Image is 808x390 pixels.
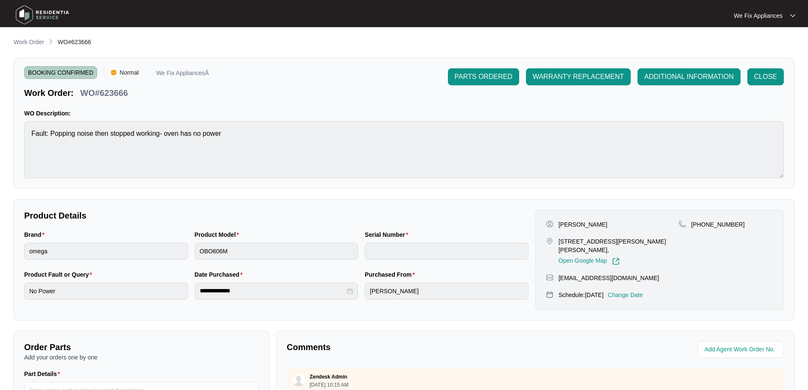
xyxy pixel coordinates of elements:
a: Work Order [12,38,46,47]
img: Vercel Logo [111,70,116,75]
p: Zendesk Admin [310,373,347,380]
input: Product Fault or Query [24,283,188,300]
p: Order Parts [24,341,259,353]
span: WARRANTY REPLACEMENT [533,72,624,82]
p: Add your orders one by one [24,353,259,362]
p: We Fix AppliancesÂ [156,70,209,79]
p: Schedule: [DATE] [559,291,604,299]
p: Comments [287,341,529,353]
img: residentia service logo [13,2,72,28]
button: WARRANTY REPLACEMENT [526,68,631,85]
input: Add Agent Work Order No. [705,345,779,355]
p: WO Description: [24,109,784,118]
span: ADDITIONAL INFORMATION [644,72,734,82]
span: BOOKING CONFIRMED [24,66,97,79]
input: Purchased From [365,283,528,300]
p: [DATE] 10:15 AM [310,382,349,387]
img: map-pin [679,220,686,228]
input: Serial Number [365,243,528,260]
img: user-pin [546,220,554,228]
label: Serial Number [365,230,411,239]
p: [PHONE_NUMBER] [691,220,745,229]
p: WO#623666 [80,87,128,99]
label: Brand [24,230,48,239]
p: [PERSON_NAME] [559,220,607,229]
input: Date Purchased [200,286,346,295]
label: Product Fault or Query [24,270,95,279]
img: map-pin [546,237,554,245]
p: Work Order: [24,87,73,99]
p: Change Date [608,291,643,299]
span: PARTS ORDERED [455,72,512,82]
input: Brand [24,243,188,260]
label: Product Model [195,230,243,239]
p: [STREET_ADDRESS][PERSON_NAME][PERSON_NAME], [559,237,679,254]
p: We Fix Appliances [734,11,783,20]
button: PARTS ORDERED [448,68,519,85]
span: Normal [116,66,142,79]
img: map-pin [546,274,554,281]
img: chevron-right [48,38,54,45]
label: Part Details [24,370,64,378]
span: CLOSE [754,72,777,82]
p: Work Order [14,38,44,46]
img: dropdown arrow [790,14,795,18]
textarea: Fault: Popping noise then stopped working- oven has no power [24,121,784,178]
a: Open Google Map [559,258,620,265]
img: map-pin [546,291,554,298]
button: CLOSE [747,68,784,85]
img: user.svg [292,374,305,387]
label: Purchased From [365,270,418,279]
img: Link-External [612,258,620,265]
input: Product Model [195,243,358,260]
p: [EMAIL_ADDRESS][DOMAIN_NAME] [559,274,659,282]
p: Product Details [24,210,528,222]
button: ADDITIONAL INFORMATION [637,68,741,85]
span: WO#623666 [58,39,91,45]
label: Date Purchased [195,270,246,279]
